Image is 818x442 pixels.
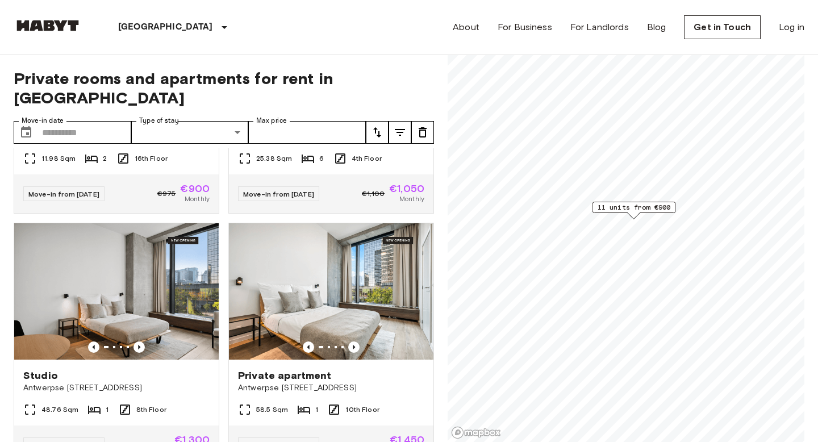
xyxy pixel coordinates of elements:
span: Antwerpse [STREET_ADDRESS] [23,382,210,394]
span: 1 [106,405,108,415]
span: 2 [103,153,107,164]
a: For Landlords [570,20,629,34]
label: Type of stay [139,116,179,126]
span: 11 units from €900 [598,202,671,212]
span: 6 [319,153,324,164]
img: Marketing picture of unit BE-23-003-030-001 [229,223,433,360]
a: Get in Touch [684,15,761,39]
span: 48.76 Sqm [41,405,78,415]
span: Antwerpse [STREET_ADDRESS] [238,382,424,394]
button: Previous image [348,341,360,353]
span: 11.98 Sqm [41,153,76,164]
span: €900 [180,184,210,194]
span: 4th Floor [352,153,382,164]
a: About [453,20,479,34]
span: 25.38 Sqm [256,153,292,164]
div: Map marker [592,202,676,219]
span: 10th Floor [345,405,379,415]
span: 1 [315,405,318,415]
button: Previous image [88,341,99,353]
button: tune [389,121,411,144]
span: Move-in from [DATE] [243,190,314,198]
span: €975 [157,189,176,199]
span: Private rooms and apartments for rent in [GEOGRAPHIC_DATA] [14,69,434,107]
label: Move-in date [22,116,64,126]
span: 58.5 Sqm [256,405,288,415]
button: Previous image [133,341,145,353]
span: Monthly [185,194,210,204]
button: Previous image [303,341,314,353]
span: €1,100 [362,189,385,199]
button: tune [366,121,389,144]
label: Max price [256,116,287,126]
span: Studio [23,369,58,382]
span: 8th Floor [136,405,166,415]
a: Blog [647,20,666,34]
span: Private apartment [238,369,332,382]
span: Monthly [399,194,424,204]
button: Choose date [15,121,37,144]
img: Marketing picture of unit BE-23-003-028-001 [14,223,219,360]
a: Log in [779,20,804,34]
a: For Business [498,20,552,34]
button: tune [411,121,434,144]
p: [GEOGRAPHIC_DATA] [118,20,213,34]
span: €1,050 [389,184,424,194]
img: Habyt [14,20,82,31]
span: 16th Floor [135,153,168,164]
a: Mapbox logo [451,426,501,439]
span: Move-in from [DATE] [28,190,99,198]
